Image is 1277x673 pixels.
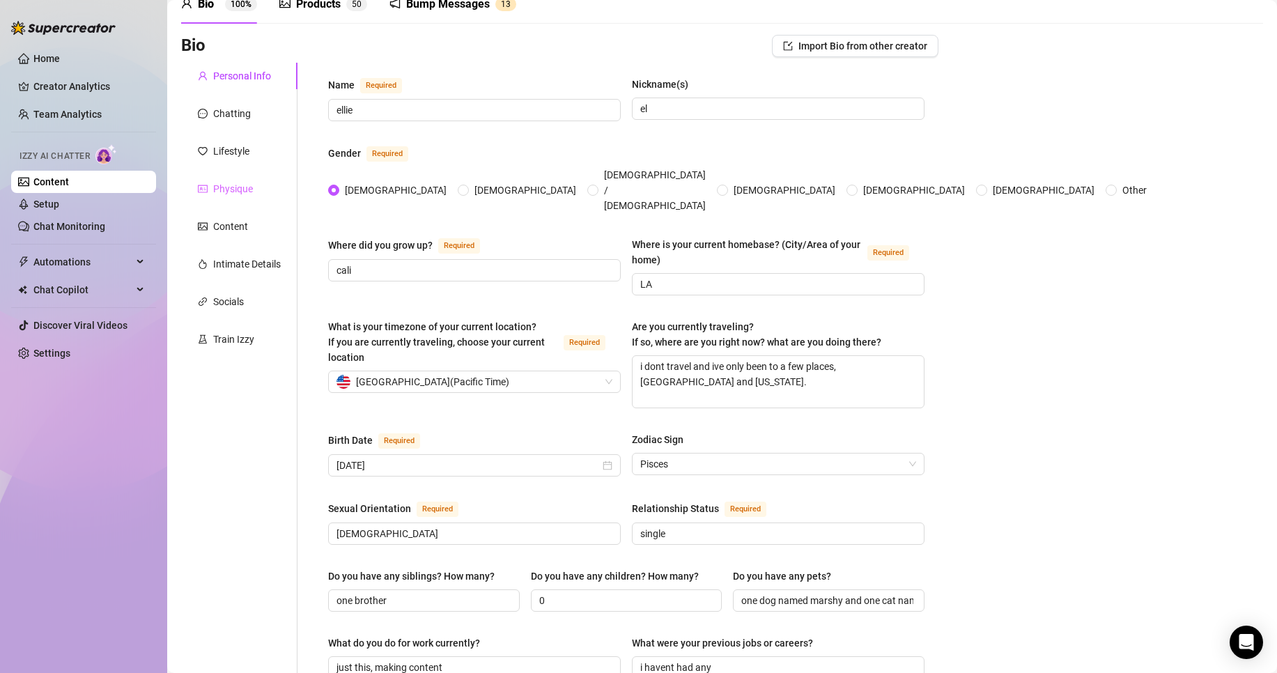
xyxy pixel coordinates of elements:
[181,35,206,57] h3: Bio
[33,320,127,331] a: Discover Viral Videos
[733,568,841,584] label: Do you have any pets?
[360,78,402,93] span: Required
[213,106,251,121] div: Chatting
[531,568,709,584] label: Do you have any children? How many?
[198,297,208,307] span: link
[598,167,711,213] span: [DEMOGRAPHIC_DATA] / [DEMOGRAPHIC_DATA]
[867,245,909,261] span: Required
[328,568,495,584] div: Do you have any siblings? How many?
[20,150,90,163] span: Izzy AI Chatter
[33,176,69,187] a: Content
[632,635,813,651] div: What were your previous jobs or careers?
[213,294,244,309] div: Socials
[336,458,600,473] input: Birth Date
[328,145,424,162] label: Gender
[198,146,208,156] span: heart
[632,501,719,516] div: Relationship Status
[328,77,355,93] div: Name
[198,71,208,81] span: user
[417,502,458,517] span: Required
[1230,626,1263,659] div: Open Intercom Messenger
[632,500,782,517] label: Relationship Status
[632,321,881,348] span: Are you currently traveling? If so, where are you right now? what are you doing there?
[33,199,59,210] a: Setup
[336,375,350,389] img: us
[198,222,208,231] span: picture
[336,102,610,118] input: Name
[725,502,766,517] span: Required
[11,21,116,35] img: logo-BBDzfeDw.svg
[33,109,102,120] a: Team Analytics
[213,219,248,234] div: Content
[328,500,474,517] label: Sexual Orientation
[438,238,480,254] span: Required
[640,277,913,292] input: Where is your current homebase? (City/Area of your home)
[213,144,249,159] div: Lifestyle
[858,183,970,198] span: [DEMOGRAPHIC_DATA]
[987,183,1100,198] span: [DEMOGRAPHIC_DATA]
[733,568,831,584] div: Do you have any pets?
[33,251,132,273] span: Automations
[198,109,208,118] span: message
[336,526,610,541] input: Sexual Orientation
[336,593,509,608] input: Do you have any siblings? How many?
[33,348,70,359] a: Settings
[213,332,254,347] div: Train Izzy
[328,635,490,651] label: What do you do for work currently?
[640,101,913,116] input: Nickname(s)
[328,237,495,254] label: Where did you grow up?
[328,77,417,93] label: Name
[741,593,913,608] input: Do you have any pets?
[328,321,545,363] span: What is your timezone of your current location? If you are currently traveling, choose your curre...
[198,184,208,194] span: idcard
[772,35,938,57] button: Import Bio from other creator
[213,181,253,196] div: Physique
[198,259,208,269] span: fire
[633,356,924,408] textarea: i dont travel and ive only been to a few places, [GEOGRAPHIC_DATA] and [US_STATE].
[469,183,582,198] span: [DEMOGRAPHIC_DATA]
[531,568,699,584] div: Do you have any children? How many?
[1117,183,1152,198] span: Other
[632,77,698,92] label: Nickname(s)
[328,238,433,253] div: Where did you grow up?
[798,40,927,52] span: Import Bio from other creator
[328,146,361,161] div: Gender
[728,183,841,198] span: [DEMOGRAPHIC_DATA]
[378,433,420,449] span: Required
[213,68,271,84] div: Personal Info
[336,263,610,278] input: Where did you grow up?
[33,75,145,98] a: Creator Analytics
[356,371,509,392] span: [GEOGRAPHIC_DATA] ( Pacific Time )
[632,77,688,92] div: Nickname(s)
[198,334,208,344] span: experiment
[632,635,823,651] label: What were your previous jobs or careers?
[632,237,924,268] label: Where is your current homebase? (City/Area of your home)
[33,53,60,64] a: Home
[328,432,435,449] label: Birth Date
[366,146,408,162] span: Required
[632,432,683,447] div: Zodiac Sign
[328,433,373,448] div: Birth Date
[632,432,693,447] label: Zodiac Sign
[783,41,793,51] span: import
[328,501,411,516] div: Sexual Orientation
[213,256,281,272] div: Intimate Details
[18,285,27,295] img: Chat Copilot
[339,183,452,198] span: [DEMOGRAPHIC_DATA]
[18,256,29,268] span: thunderbolt
[328,635,480,651] div: What do you do for work currently?
[33,221,105,232] a: Chat Monitoring
[564,335,605,350] span: Required
[539,593,711,608] input: Do you have any children? How many?
[328,568,504,584] label: Do you have any siblings? How many?
[33,279,132,301] span: Chat Copilot
[640,526,913,541] input: Relationship Status
[640,454,916,474] span: Pisces
[95,144,117,164] img: AI Chatter
[632,237,862,268] div: Where is your current homebase? (City/Area of your home)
